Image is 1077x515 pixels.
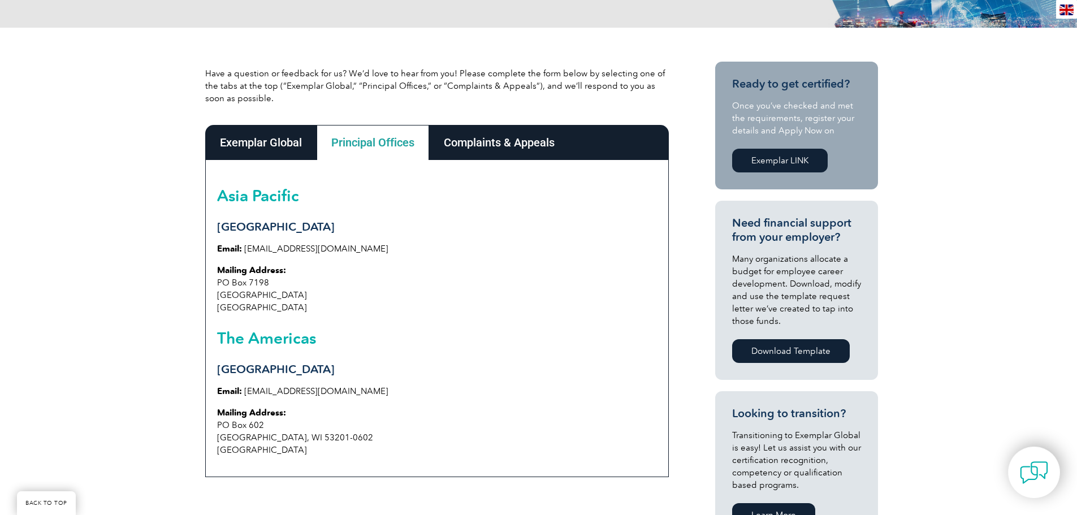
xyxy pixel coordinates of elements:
h2: The Americas [217,329,657,347]
div: Exemplar Global [205,125,317,160]
strong: Email: [217,386,242,396]
h3: Ready to get certified? [732,77,861,91]
strong: Mailing Address: [217,265,286,275]
p: PO Box 7198 [GEOGRAPHIC_DATA] [GEOGRAPHIC_DATA] [217,264,657,314]
h3: [GEOGRAPHIC_DATA] [217,362,657,376]
p: Have a question or feedback for us? We’d love to hear from you! Please complete the form below by... [205,67,669,105]
p: Many organizations allocate a budget for employee career development. Download, modify and use th... [732,253,861,327]
p: PO Box 602 [GEOGRAPHIC_DATA], WI 53201-0602 [GEOGRAPHIC_DATA] [217,406,657,456]
img: contact-chat.png [1020,458,1048,487]
h3: Looking to transition? [732,406,861,421]
img: en [1059,5,1074,15]
strong: Email: [217,244,242,254]
a: Exemplar LINK [732,149,828,172]
strong: Mailing Address: [217,408,286,418]
a: BACK TO TOP [17,491,76,515]
div: Principal Offices [317,125,429,160]
a: [EMAIL_ADDRESS][DOMAIN_NAME] [244,244,388,254]
h2: Asia Pacific [217,187,657,205]
div: Complaints & Appeals [429,125,569,160]
h3: Need financial support from your employer? [732,216,861,244]
a: [EMAIL_ADDRESS][DOMAIN_NAME] [244,386,388,396]
h3: [GEOGRAPHIC_DATA] [217,220,657,234]
p: Transitioning to Exemplar Global is easy! Let us assist you with our certification recognition, c... [732,429,861,491]
a: Download Template [732,339,850,363]
p: Once you’ve checked and met the requirements, register your details and Apply Now on [732,99,861,137]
